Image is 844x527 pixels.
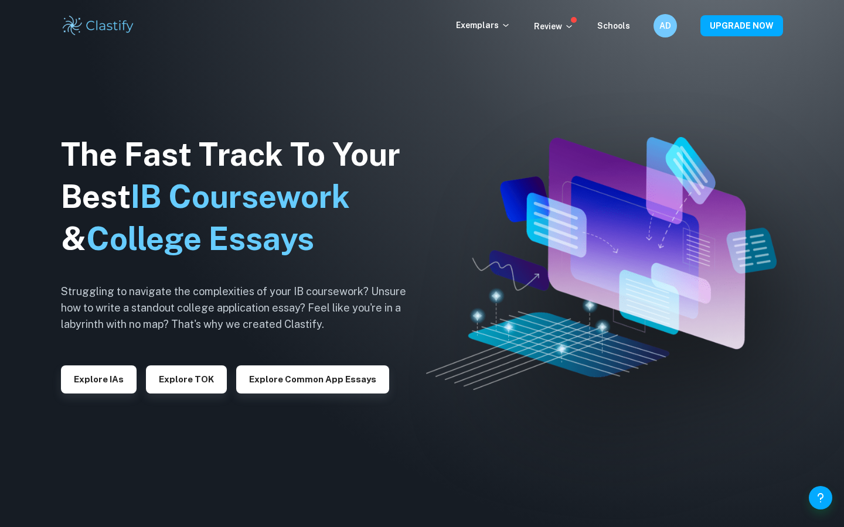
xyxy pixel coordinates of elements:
[61,134,424,260] h1: The Fast Track To Your Best &
[131,178,350,215] span: IB Coursework
[700,15,783,36] button: UPGRADE NOW
[659,19,672,32] h6: AD
[86,220,314,257] span: College Essays
[809,486,832,509] button: Help and Feedback
[61,283,424,333] h6: Struggling to navigate the complexities of your IB coursework? Unsure how to write a standout col...
[236,365,389,393] button: Explore Common App essays
[146,373,227,384] a: Explore TOK
[654,14,677,37] button: AD
[61,373,137,384] a: Explore IAs
[146,365,227,393] button: Explore TOK
[597,21,630,30] a: Schools
[236,373,389,384] a: Explore Common App essays
[534,20,574,33] p: Review
[61,365,137,393] button: Explore IAs
[456,19,511,32] p: Exemplars
[61,14,135,37] img: Clastify logo
[426,137,777,390] img: Clastify hero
